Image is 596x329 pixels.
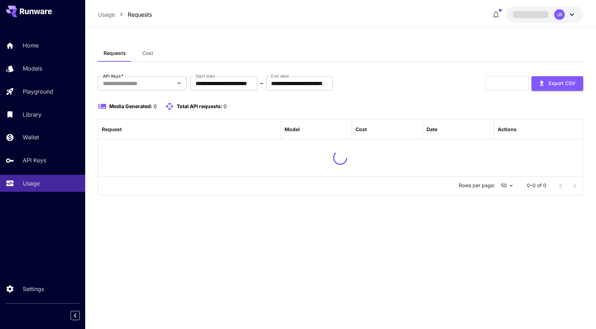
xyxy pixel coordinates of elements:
a: Requests [128,10,152,19]
p: Settings [23,285,44,293]
div: Actions [498,126,517,132]
span: Media Generated: [109,103,153,109]
span: 0 [223,103,227,109]
div: Request [102,126,122,132]
button: JR [506,6,583,23]
p: Rows per page: [459,182,495,189]
div: JR [554,9,565,20]
div: Date [426,126,437,132]
span: Total API requests: [177,103,222,109]
div: Model [285,126,300,132]
div: Collapse sidebar [76,309,85,322]
nav: breadcrumb [98,10,152,19]
button: Export CSV [531,76,583,91]
span: Requests [104,50,126,56]
p: 0–0 of 0 [527,182,546,189]
button: Open [174,78,184,88]
label: API Keys [103,73,123,79]
span: 0 [154,103,157,109]
button: Collapse sidebar [71,311,80,320]
div: 50 [498,180,515,191]
p: ~ [260,79,264,88]
a: Usage [98,10,115,19]
span: Cost [142,50,153,56]
p: Wallet [23,133,39,141]
p: API Keys [23,156,46,164]
label: End date [271,73,289,79]
div: Cost [355,126,367,132]
label: Start date [195,73,215,79]
p: Library [23,110,42,119]
p: Usage [23,179,40,188]
p: Playground [23,87,53,96]
p: Home [23,41,39,50]
p: Models [23,64,42,73]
